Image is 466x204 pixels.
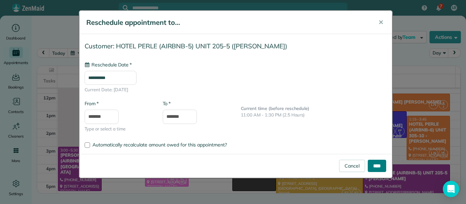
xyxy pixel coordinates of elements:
h4: Customer: HOTEL PERLE (AIRBNB-5) UNIT 205-5 ([PERSON_NAME]) [85,43,387,50]
span: Current Date: [DATE] [85,87,387,93]
label: Reschedule Date [85,61,132,68]
label: From [85,100,99,107]
div: Open Intercom Messenger [443,181,459,197]
label: To [163,100,171,107]
span: Automatically recalculate amount owed for this appointment? [92,142,227,148]
h5: Reschedule appointment to... [86,18,369,27]
span: ✕ [378,18,383,26]
b: Current time (before reschedule) [241,106,310,111]
a: Cancel [339,160,365,172]
p: 11:00 AM - 1:30 PM (2.5 Hours) [241,112,387,119]
span: Type or select a time [85,126,152,132]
